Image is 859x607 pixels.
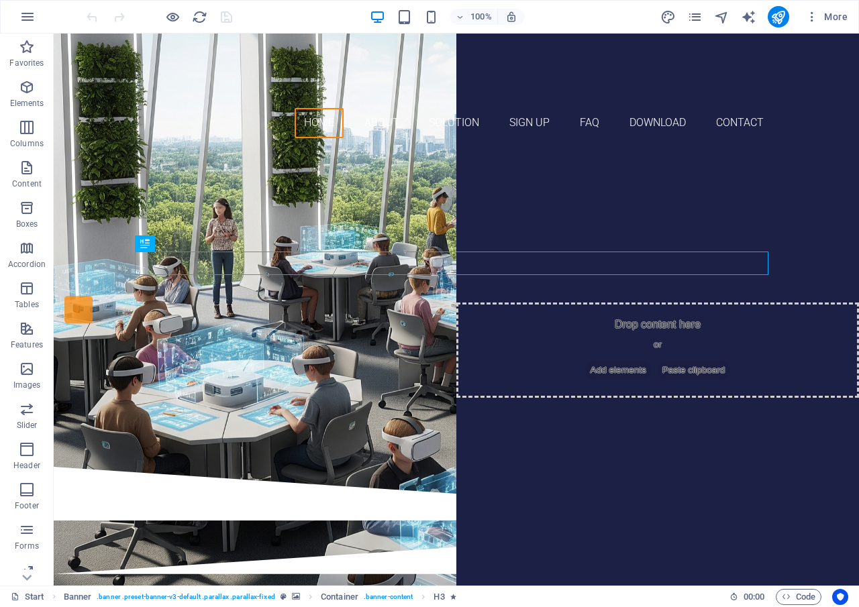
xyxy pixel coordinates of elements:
[10,98,44,109] p: Elements
[13,460,40,471] p: Header
[15,541,39,551] p: Forms
[782,589,815,605] span: Code
[753,592,755,602] span: :
[11,589,44,605] a: Click to cancel selection. Double-click to open Pages
[805,10,848,23] span: More
[741,9,756,25] i: AI Writer
[770,9,786,25] i: Publish
[9,58,44,68] p: Favorites
[10,138,44,149] p: Columns
[729,589,765,605] h6: Session time
[832,589,848,605] button: Usercentrics
[17,420,38,431] p: Slider
[741,9,757,25] button: text_generator
[800,6,853,27] button: More
[64,589,92,605] span: Click to select. Double-click to edit
[364,589,413,605] span: . banner-content
[450,9,498,25] button: 100%
[97,589,274,605] span: . banner .preset-banner-v3-default .parallax .parallax-fixed
[15,500,39,511] p: Footer
[470,9,492,25] h6: 100%
[687,9,703,25] button: pages
[450,593,456,600] i: Element contains an animation
[768,6,789,27] button: publish
[687,9,703,25] i: Pages (Ctrl+Alt+S)
[8,259,46,270] p: Accordion
[192,9,207,25] i: Reload page
[714,9,729,25] i: Navigator
[776,589,821,605] button: Code
[744,589,764,605] span: 00 00
[292,593,300,600] i: This element contains a background
[11,339,43,350] p: Features
[660,9,676,25] button: design
[164,9,181,25] button: Click here to leave preview mode and continue editing
[714,9,730,25] button: navigator
[64,589,456,605] nav: breadcrumb
[15,299,39,310] p: Tables
[16,219,38,229] p: Boxes
[505,11,517,23] i: On resize automatically adjust zoom level to fit chosen device.
[12,178,42,189] p: Content
[660,9,676,25] i: Design (Ctrl+Alt+Y)
[434,589,444,605] span: Click to select. Double-click to edit
[191,9,207,25] button: reload
[321,589,358,605] span: Click to select. Double-click to edit
[281,593,287,600] i: This element is a customizable preset
[13,380,41,390] p: Images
